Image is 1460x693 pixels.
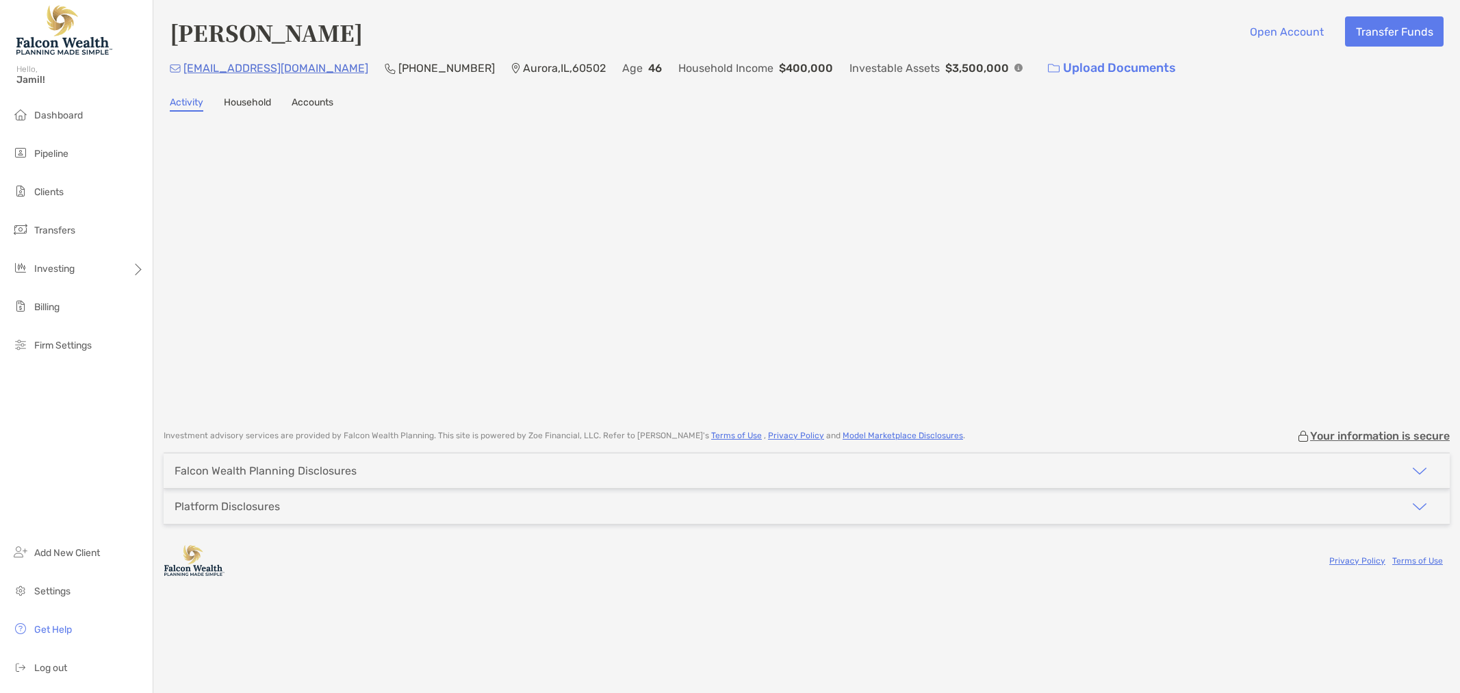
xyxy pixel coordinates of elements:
span: Get Help [34,624,72,635]
img: icon arrow [1411,463,1428,479]
img: company logo [164,545,225,576]
button: Open Account [1239,16,1334,47]
img: Info Icon [1014,64,1023,72]
p: [EMAIL_ADDRESS][DOMAIN_NAME] [183,60,368,77]
img: billing icon [12,298,29,314]
span: Jamil! [16,74,144,86]
img: logout icon [12,659,29,675]
h4: [PERSON_NAME] [170,16,363,48]
a: Upload Documents [1039,53,1185,83]
img: button icon [1048,64,1060,73]
p: Investment advisory services are provided by Falcon Wealth Planning . This site is powered by Zoe... [164,431,965,441]
span: Transfers [34,225,75,236]
img: dashboard icon [12,106,29,123]
p: $3,500,000 [945,60,1009,77]
img: investing icon [12,260,29,276]
img: Email Icon [170,64,181,73]
span: Firm Settings [34,340,92,351]
img: icon arrow [1411,499,1428,515]
span: Settings [34,585,71,597]
p: Investable Assets [849,60,940,77]
span: Log out [34,662,67,674]
a: Household [224,97,271,112]
a: Privacy Policy [1329,556,1385,566]
img: Falcon Wealth Planning Logo [16,5,112,55]
p: Household Income [678,60,773,77]
img: firm-settings icon [12,336,29,353]
img: pipeline icon [12,144,29,161]
span: Dashboard [34,110,83,121]
span: Billing [34,301,60,313]
button: Transfer Funds [1345,16,1444,47]
img: Location Icon [511,63,520,74]
a: Activity [170,97,203,112]
a: Accounts [292,97,333,112]
img: clients icon [12,183,29,199]
a: Terms of Use [711,431,762,440]
p: [PHONE_NUMBER] [398,60,495,77]
p: Your information is secure [1310,429,1450,442]
a: Model Marketplace Disclosures [843,431,963,440]
span: Add New Client [34,547,100,559]
img: transfers icon [12,221,29,238]
a: Terms of Use [1392,556,1443,566]
p: Age [622,60,643,77]
p: 46 [648,60,662,77]
img: Phone Icon [385,63,396,74]
div: Platform Disclosures [175,500,280,513]
span: Investing [34,263,75,275]
p: $400,000 [779,60,833,77]
img: settings icon [12,582,29,598]
span: Pipeline [34,148,68,160]
img: add_new_client icon [12,544,29,560]
a: Privacy Policy [768,431,824,440]
div: Falcon Wealth Planning Disclosures [175,464,357,477]
img: get-help icon [12,620,29,637]
span: Clients [34,186,64,198]
p: Aurora , IL , 60502 [523,60,606,77]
